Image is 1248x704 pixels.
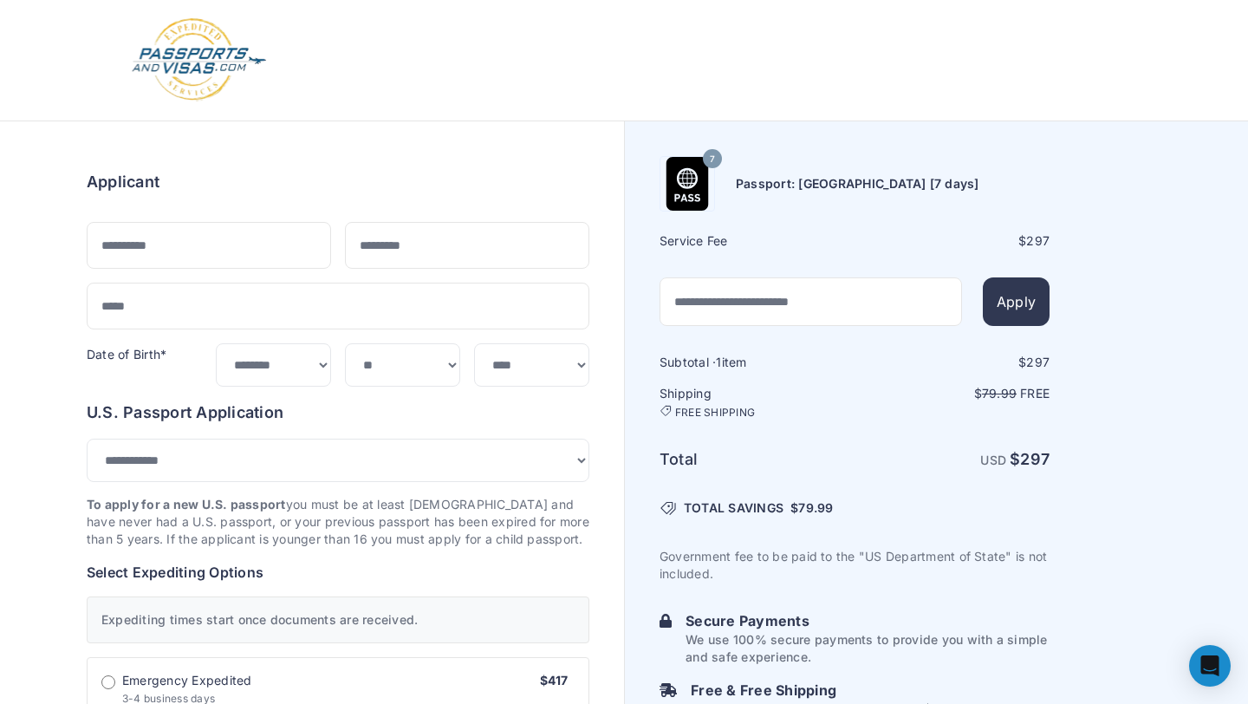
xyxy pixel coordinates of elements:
h6: Secure Payments [686,610,1050,631]
strong: To apply for a new U.S. passport [87,497,286,512]
div: $ [856,354,1050,371]
img: Product Name [660,157,714,211]
p: $ [856,385,1050,402]
h6: Shipping [660,385,853,420]
p: We use 100% secure payments to provide you with a simple and safe experience. [686,631,1050,666]
div: $ [856,232,1050,250]
h6: Passport: [GEOGRAPHIC_DATA] [7 days] [736,175,979,192]
span: 297 [1026,355,1050,369]
strong: $ [1010,450,1050,468]
h6: Service Fee [660,232,853,250]
span: 7 [710,148,715,171]
span: 297 [1020,450,1050,468]
span: FREE SHIPPING [675,406,755,420]
span: TOTAL SAVINGS [684,499,783,517]
span: Emergency Expedited [122,672,252,689]
span: 1 [716,355,721,369]
span: $417 [540,673,568,688]
button: Apply [983,277,1050,326]
span: 79.99 [798,500,833,515]
p: Government fee to be paid to the "US Department of State" is not included. [660,548,1050,583]
span: USD [980,453,1006,467]
span: Free [1020,386,1050,401]
h6: Free & Free Shipping [691,680,957,701]
h6: U.S. Passport Application [87,401,589,425]
h6: Total [660,447,853,472]
span: 79.99 [982,386,1017,401]
img: Logo [130,17,268,103]
div: Open Intercom Messenger [1189,645,1231,687]
span: $ [790,499,833,517]
h6: Subtotal · item [660,354,853,371]
h6: Select Expediting Options [87,562,589,583]
h6: Applicant [87,170,159,194]
span: 297 [1026,233,1050,248]
p: you must be at least [DEMOGRAPHIC_DATA] and have never had a U.S. passport, or your previous pass... [87,496,589,548]
label: Date of Birth* [87,347,166,362]
div: Expediting times start once documents are received. [87,596,589,643]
